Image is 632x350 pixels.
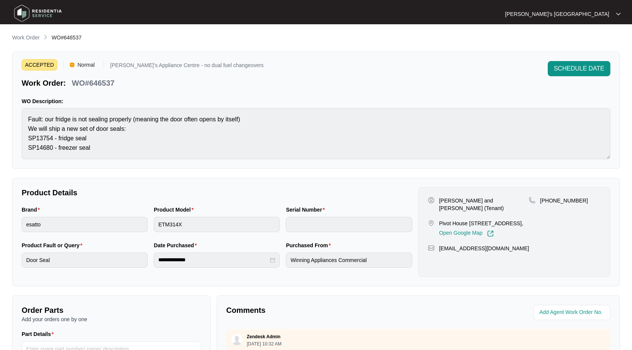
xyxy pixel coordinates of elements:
p: Add your orders one by one [22,315,201,323]
p: Work Order [12,34,39,41]
label: Purchased From [286,242,334,249]
img: map-pin [428,245,435,251]
label: Product Fault or Query [22,242,85,249]
p: [PERSON_NAME]'s Appliance Centre - no dual fuel changeovers [110,63,263,71]
a: Open Google Map [439,230,494,237]
p: Product Details [22,187,412,198]
p: [DATE] 10:32 AM [247,342,282,346]
img: user.svg [231,334,243,345]
img: map-pin [428,220,435,226]
span: ACCEPTED [22,59,57,71]
a: Work Order [11,34,41,42]
img: Link-External [487,230,494,237]
p: [EMAIL_ADDRESS][DOMAIN_NAME] [439,245,529,252]
label: Part Details [22,330,57,338]
input: Serial Number [286,217,412,232]
img: map-pin [529,197,536,204]
input: Purchased From [286,253,412,268]
input: Brand [22,217,148,232]
span: SCHEDULE DATE [554,64,604,73]
span: WO#646537 [52,35,82,41]
p: [PERSON_NAME]'s [GEOGRAPHIC_DATA] [505,10,609,18]
p: Comments [226,305,413,315]
p: Pivot House [STREET_ADDRESS], [439,220,523,227]
input: Product Fault or Query [22,253,148,268]
input: Date Purchased [158,256,268,264]
p: [PERSON_NAME] and [PERSON_NAME] (Tenant) [439,197,529,212]
label: Serial Number [286,206,328,213]
input: Add Agent Work Order No. [539,308,606,317]
button: SCHEDULE DATE [548,61,610,76]
label: Date Purchased [154,242,200,249]
p: Work Order: [22,78,66,88]
p: WO#646537 [72,78,114,88]
img: Vercel Logo [70,63,74,67]
textarea: Fault: our fridge is not sealing properly (meaning the door often opens by itself) We will ship a... [22,108,610,159]
p: WO Description: [22,97,610,105]
label: Brand [22,206,43,213]
input: Product Model [154,217,280,232]
img: chevron-right [43,34,49,40]
img: dropdown arrow [616,12,621,16]
label: Product Model [154,206,197,213]
p: Order Parts [22,305,201,315]
img: user-pin [428,197,435,204]
span: Normal [74,59,98,71]
img: residentia service logo [11,2,65,25]
p: Zendesk Admin [247,334,281,340]
p: [PHONE_NUMBER] [540,197,588,204]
